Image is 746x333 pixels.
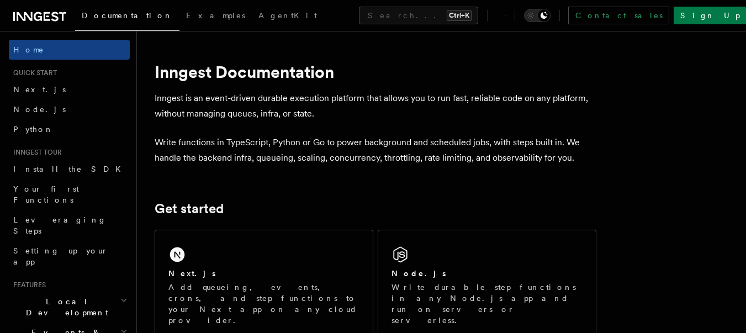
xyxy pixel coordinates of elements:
span: Home [13,44,44,55]
a: Leveraging Steps [9,210,130,241]
button: Local Development [9,292,130,323]
p: Write functions in TypeScript, Python or Go to power background and scheduled jobs, with steps bu... [155,135,596,166]
button: Search...Ctrl+K [359,7,478,24]
a: Your first Functions [9,179,130,210]
p: Write durable step functions in any Node.js app and run on servers or serverless. [391,282,583,326]
span: Your first Functions [13,184,79,204]
span: AgentKit [258,11,317,20]
a: Node.js [9,99,130,119]
a: Setting up your app [9,241,130,272]
h2: Node.js [391,268,446,279]
p: Add queueing, events, crons, and step functions to your Next app on any cloud provider. [168,282,359,326]
span: Python [13,125,54,134]
span: Quick start [9,68,57,77]
kbd: Ctrl+K [447,10,472,21]
span: Setting up your app [13,246,108,266]
span: Install the SDK [13,165,128,173]
span: Leveraging Steps [13,215,107,235]
a: Home [9,40,130,60]
a: Python [9,119,130,139]
span: Examples [186,11,245,20]
a: Get started [155,201,224,216]
span: Documentation [82,11,173,20]
span: Inngest tour [9,148,62,157]
a: Examples [179,3,252,30]
span: Local Development [9,296,120,318]
a: Next.js [9,80,130,99]
span: Node.js [13,105,66,114]
h1: Inngest Documentation [155,62,596,82]
a: Contact sales [568,7,669,24]
a: Documentation [75,3,179,31]
button: Toggle dark mode [524,9,551,22]
p: Inngest is an event-driven durable execution platform that allows you to run fast, reliable code ... [155,91,596,121]
a: AgentKit [252,3,324,30]
a: Install the SDK [9,159,130,179]
span: Features [9,281,46,289]
h2: Next.js [168,268,216,279]
span: Next.js [13,85,66,94]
